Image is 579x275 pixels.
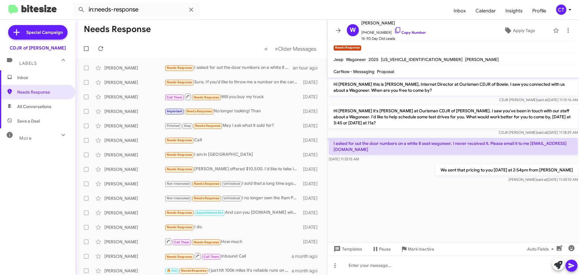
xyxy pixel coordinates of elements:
div: I am in [GEOGRAPHIC_DATA] [165,151,300,158]
span: Needs Response [195,124,221,128]
span: Labels [19,61,37,66]
span: Needs Response [167,80,192,84]
span: Needs Response [194,196,220,200]
span: Templates [332,244,362,254]
div: [DATE] [300,210,322,216]
span: 2025 [369,57,378,62]
div: Call [165,137,300,144]
p: Hi [PERSON_NAME] it's [PERSON_NAME] at Ourisman CDJR of [PERSON_NAME]. I saw you've been in touch... [329,105,578,128]
span: More [19,136,32,141]
span: Apply Tags [513,25,535,36]
div: [DATE] [300,123,322,129]
h1: Needs Response [84,24,151,34]
span: Stop [184,124,191,128]
div: [DATE] [300,239,322,245]
div: [PERSON_NAME] [104,94,165,100]
span: said at [537,98,548,102]
span: Finished [167,124,180,128]
span: Needs Response [194,95,219,99]
span: CarNow - Messaging [334,69,375,74]
div: [DATE] [300,152,322,158]
span: [US_VEHICLE_IDENTIFICATION_NUMBER] [381,57,463,62]
div: [PERSON_NAME] [104,65,165,71]
button: Pause [367,244,396,254]
div: an hour ago [293,65,322,71]
div: [PERSON_NAME] [104,166,165,172]
span: 🔥 Hot [167,269,177,273]
span: Important [167,109,182,113]
button: Templates [327,244,367,254]
span: Needs Response [17,89,68,95]
span: Insights [501,2,527,20]
div: [PERSON_NAME] [104,108,165,114]
div: [PERSON_NAME] [104,195,165,201]
span: Needs Response [167,225,192,229]
a: Calendar [471,2,501,20]
div: I asked for out the door numbers on a white 8 seat wagoneer. I never received it. Please email it... [165,64,293,71]
div: [DATE] [300,166,322,172]
button: Auto Fields [522,244,561,254]
button: Previous [261,43,271,55]
span: Wagoneer [346,57,366,62]
div: [PERSON_NAME] [104,239,165,245]
span: Unfinished [223,182,240,186]
span: Save a Deal [17,118,40,124]
span: Profile [527,2,551,20]
span: [PERSON_NAME] [465,57,499,62]
p: I asked for out the door numbers on a white 8 seat wagoneer. I never received it. Please email it... [329,138,578,155]
div: No longer looking! Than [165,108,300,115]
span: Needs Response [194,182,220,186]
span: Unfinished [223,196,240,200]
div: Sure. If you’d like to throw me a number on the car I’ll consider it. Thanks. [165,79,300,86]
span: CDJR [PERSON_NAME] [DATE] 11:15:16 AM [499,98,578,102]
span: Needs Response [167,255,192,259]
div: [PERSON_NAME] [104,152,165,158]
span: Call Them [174,240,190,244]
span: Needs Response [167,167,192,171]
span: Special Campaign [26,29,63,35]
div: [DATE] [300,108,322,114]
span: Jeep [334,57,343,62]
span: « [264,45,268,53]
a: Inbox [449,2,471,20]
div: [DATE] [300,137,322,143]
div: [PERSON_NAME] [104,210,165,216]
div: [PERSON_NAME] [104,181,165,187]
div: I sold that a long time ago. I have a Ram2500 [165,180,300,187]
div: [DATE] [300,94,322,100]
span: Needs Response [194,240,219,244]
a: Special Campaign [8,25,68,40]
span: Call Them [167,95,182,99]
button: Mark Inactive [396,244,439,254]
div: I no longer own the Ram Promaster that I purchased from Ourisman. [165,195,300,202]
span: [PERSON_NAME] [361,19,426,27]
span: [DATE] 11:33:15 AM [329,157,359,161]
div: And can you [DOMAIN_NAME] what app you all are using when you make those cute videos [165,209,300,216]
span: CDJR [PERSON_NAME] [DATE] 11:18:29 AM [499,130,578,135]
div: Inbound Call [165,252,292,260]
div: May I ask what it sold for? [165,122,300,129]
span: Inbox [17,75,68,81]
div: [PERSON_NAME] offered $10,500. I'd like to take it if it's in the table still [165,166,300,173]
span: All Conversations [17,104,51,110]
small: Needs Response [334,45,361,51]
span: Needs Response [181,269,207,273]
span: Needs Response [167,211,192,215]
div: [PERSON_NAME] [104,253,165,259]
div: [DATE] [300,195,322,201]
div: [DATE] [300,181,322,187]
span: [PHONE_NUMBER] [361,27,426,36]
span: Mark Inactive [408,244,434,254]
span: Needs Response [167,138,192,142]
div: [PERSON_NAME] [104,123,165,129]
span: Pause [379,244,391,254]
span: Needs Response [167,66,192,70]
div: a month ago [292,253,322,259]
button: Next [271,43,320,55]
div: [DATE] [300,79,322,85]
span: Call Them [204,255,219,259]
div: a month ago [292,268,322,274]
div: How much [165,238,300,245]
